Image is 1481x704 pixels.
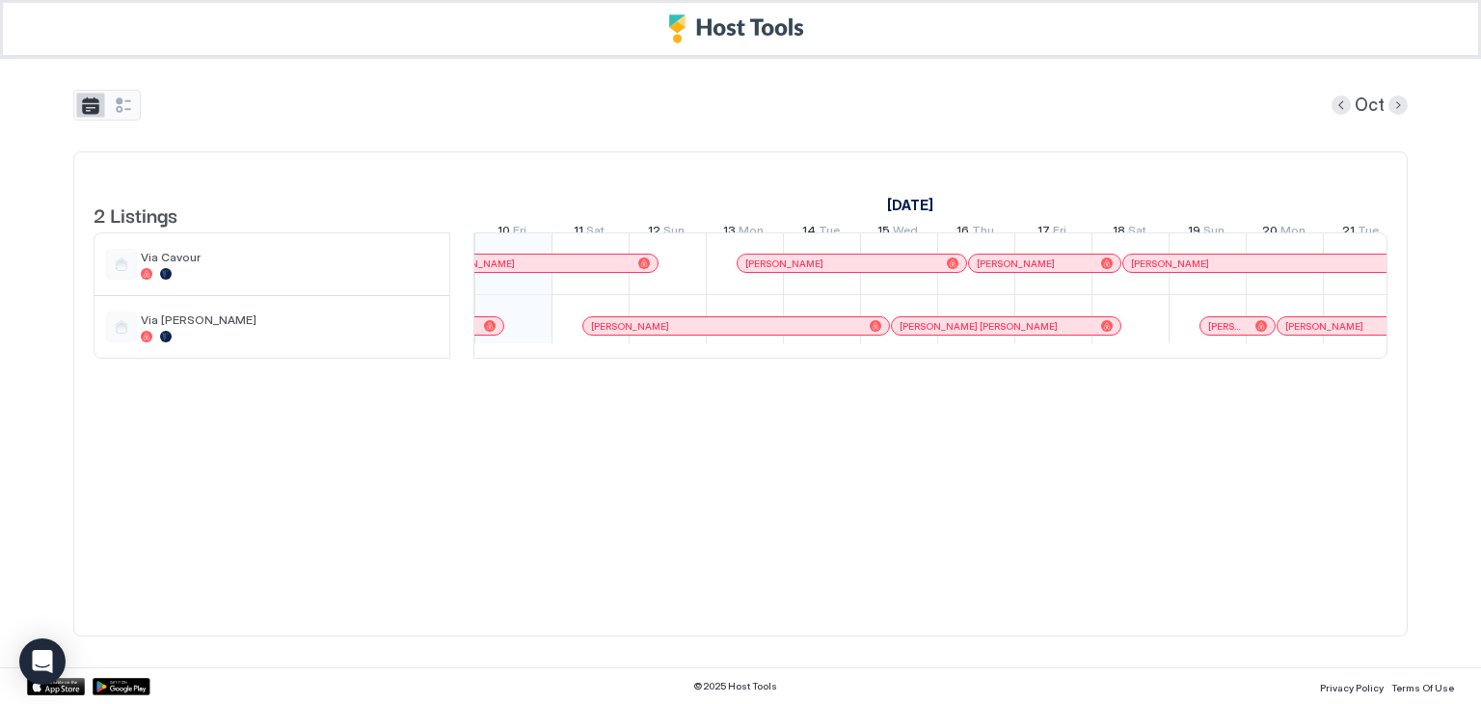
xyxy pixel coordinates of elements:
span: Sun [1203,223,1225,243]
span: Mon [1280,223,1306,243]
span: 17 [1037,223,1050,243]
a: October 15, 2025 [873,219,923,247]
div: tab-group [73,90,141,121]
span: [PERSON_NAME] [745,257,823,270]
span: Tue [819,223,840,243]
a: October 12, 2025 [643,219,689,247]
button: Next month [1388,95,1408,115]
a: October 19, 2025 [1183,219,1229,247]
a: October 20, 2025 [1257,219,1310,247]
span: 20 [1262,223,1278,243]
span: [PERSON_NAME] [1208,320,1248,333]
span: [PERSON_NAME] [1285,320,1363,333]
span: Via [PERSON_NAME] [141,312,438,327]
span: 10 [498,223,510,243]
a: October 16, 2025 [952,219,999,247]
span: 11 [574,223,583,243]
span: 21 [1342,223,1355,243]
span: Oct [1355,95,1385,117]
a: October 10, 2025 [493,219,531,247]
span: 13 [723,223,736,243]
a: October 14, 2025 [797,219,845,247]
span: [PERSON_NAME] [437,257,515,270]
span: 18 [1113,223,1125,243]
span: [PERSON_NAME] [977,257,1055,270]
span: 15 [877,223,890,243]
span: Thu [972,223,994,243]
span: [PERSON_NAME] [591,320,669,333]
span: [PERSON_NAME] [PERSON_NAME] [900,320,1058,333]
a: October 17, 2025 [1033,219,1071,247]
span: Fri [1053,223,1066,243]
a: October 21, 2025 [1337,219,1384,247]
a: October 11, 2025 [569,219,609,247]
span: 19 [1188,223,1200,243]
span: Privacy Policy [1320,682,1384,693]
span: Sun [663,223,685,243]
span: Wed [893,223,918,243]
span: Via Cavour [141,250,438,264]
span: Fri [513,223,526,243]
span: 2 Listings [94,200,177,229]
a: October 18, 2025 [1108,219,1151,247]
span: © 2025 Host Tools [693,680,777,692]
a: Privacy Policy [1320,676,1384,696]
span: Sat [586,223,605,243]
span: Tue [1358,223,1379,243]
span: Sat [1128,223,1146,243]
span: [PERSON_NAME] [1131,257,1209,270]
a: October 13, 2025 [718,219,768,247]
span: Mon [739,223,764,243]
span: 12 [648,223,660,243]
a: App Store [27,678,85,695]
span: 16 [956,223,969,243]
div: Open Intercom Messenger [19,638,66,685]
span: 14 [802,223,816,243]
a: Google Play Store [93,678,150,695]
a: October 3, 2025 [882,191,938,219]
a: Terms Of Use [1391,676,1454,696]
button: Previous month [1332,95,1351,115]
span: Terms Of Use [1391,682,1454,693]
